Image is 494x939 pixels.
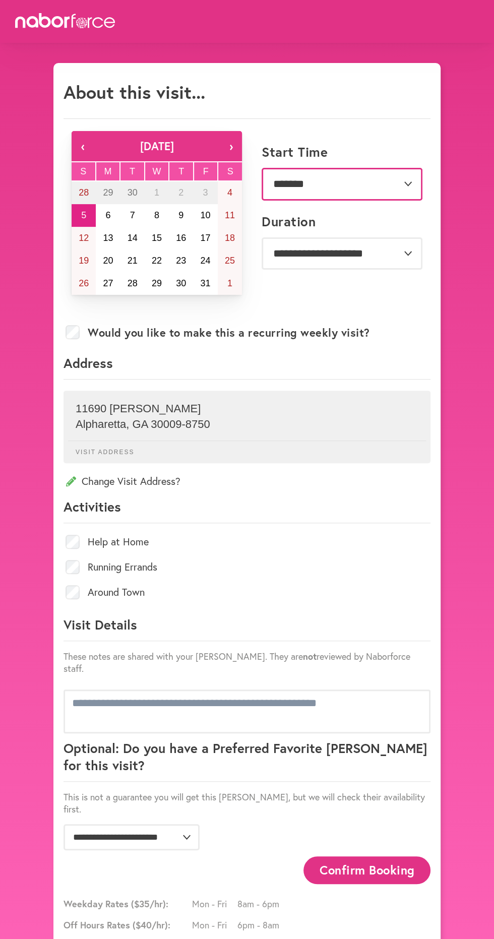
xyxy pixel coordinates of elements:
[88,326,370,339] label: Would you like to make this a recurring weekly visit?
[131,898,168,910] span: ($ 35 /hr):
[72,181,96,204] button: September 28, 2025
[225,233,235,243] abbr: October 18, 2025
[152,233,162,243] abbr: October 15, 2025
[120,249,145,272] button: October 21, 2025
[80,166,86,176] abbr: Sunday
[154,210,159,220] abbr: October 8, 2025
[153,166,161,176] abbr: Wednesday
[145,249,169,272] button: October 22, 2025
[169,249,193,272] button: October 23, 2025
[128,278,138,288] abbr: October 28, 2025
[193,272,217,295] button: October 31, 2025
[303,650,317,662] strong: not
[201,233,211,243] abbr: October 17, 2025
[262,144,328,160] label: Start Time
[64,919,190,931] span: Off Hours Rates
[176,233,186,243] abbr: October 16, 2025
[94,131,220,161] button: [DATE]
[303,856,430,884] button: Confirm Booking
[218,249,242,272] button: October 25, 2025
[152,256,162,266] abbr: October 22, 2025
[128,256,138,266] abbr: October 21, 2025
[96,204,120,227] button: October 6, 2025
[201,210,211,220] abbr: October 10, 2025
[262,214,316,229] label: Duration
[220,131,242,161] button: ›
[64,498,430,523] p: Activities
[192,898,237,910] span: Mon - Fri
[169,272,193,295] button: October 30, 2025
[237,898,283,910] span: 8am - 6pm
[64,81,205,103] h1: About this visit...
[103,233,113,243] abbr: October 13, 2025
[104,166,111,176] abbr: Monday
[225,210,235,220] abbr: October 11, 2025
[64,791,430,815] p: This is not a guarantee you will get this [PERSON_NAME], but we will check their availability first.
[218,204,242,227] button: October 11, 2025
[218,227,242,249] button: October 18, 2025
[193,181,217,204] button: October 3, 2025
[120,204,145,227] button: October 7, 2025
[68,441,426,456] p: Visit Address
[79,278,89,288] abbr: October 26, 2025
[72,204,96,227] button: October 5, 2025
[178,166,184,176] abbr: Thursday
[103,187,113,198] abbr: September 29, 2025
[152,278,162,288] abbr: October 29, 2025
[76,402,418,415] p: 11690 [PERSON_NAME]
[64,739,430,782] p: Optional: Do you have a Preferred Favorite [PERSON_NAME] for this visit?
[178,187,183,198] abbr: October 2, 2025
[145,272,169,295] button: October 29, 2025
[203,187,208,198] abbr: October 3, 2025
[64,898,190,910] span: Weekday Rates
[145,181,169,204] button: October 1, 2025
[193,227,217,249] button: October 17, 2025
[79,187,89,198] abbr: September 28, 2025
[130,210,135,220] abbr: October 7, 2025
[145,204,169,227] button: October 8, 2025
[176,278,186,288] abbr: October 30, 2025
[130,166,135,176] abbr: Tuesday
[178,210,183,220] abbr: October 9, 2025
[169,181,193,204] button: October 2, 2025
[76,418,418,431] p: Alpharetta , GA 30009-8750
[176,256,186,266] abbr: October 23, 2025
[133,919,170,931] span: ($ 40 /hr):
[72,272,96,295] button: October 26, 2025
[227,278,232,288] abbr: November 1, 2025
[203,166,209,176] abbr: Friday
[120,181,145,204] button: September 30, 2025
[64,354,430,380] p: Address
[218,181,242,204] button: October 4, 2025
[88,587,145,597] label: Around Town
[128,187,138,198] abbr: September 30, 2025
[96,272,120,295] button: October 27, 2025
[193,204,217,227] button: October 10, 2025
[128,233,138,243] abbr: October 14, 2025
[154,187,159,198] abbr: October 1, 2025
[193,249,217,272] button: October 24, 2025
[79,256,89,266] abbr: October 19, 2025
[96,181,120,204] button: September 29, 2025
[227,166,233,176] abbr: Saturday
[218,272,242,295] button: November 1, 2025
[105,210,110,220] abbr: October 6, 2025
[72,131,94,161] button: ‹
[201,256,211,266] abbr: October 24, 2025
[103,278,113,288] abbr: October 27, 2025
[237,919,283,931] span: 6pm - 8am
[64,616,430,641] p: Visit Details
[81,210,86,220] abbr: October 5, 2025
[88,562,157,572] label: Running Errands
[72,249,96,272] button: October 19, 2025
[145,227,169,249] button: October 15, 2025
[169,204,193,227] button: October 9, 2025
[79,233,89,243] abbr: October 12, 2025
[201,278,211,288] abbr: October 31, 2025
[64,650,430,674] p: These notes are shared with your [PERSON_NAME]. They are reviewed by Naborforce staff.
[227,187,232,198] abbr: October 4, 2025
[96,249,120,272] button: October 20, 2025
[169,227,193,249] button: October 16, 2025
[72,227,96,249] button: October 12, 2025
[96,227,120,249] button: October 13, 2025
